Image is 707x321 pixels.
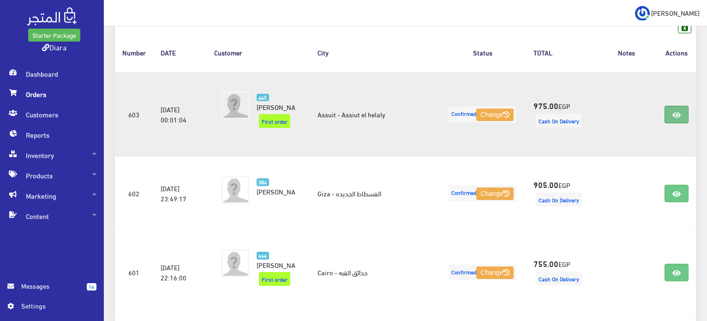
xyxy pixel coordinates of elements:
[21,301,89,311] span: Settings
[7,145,96,165] span: Inventory
[536,193,582,206] span: Cash On Delivery
[449,185,516,201] span: Confirmed
[115,157,153,230] td: 602
[533,99,558,111] strong: 975.00
[21,281,79,291] span: Messages
[28,29,80,42] a: Starter Package
[476,266,514,279] button: Change
[635,6,700,20] a: ... [PERSON_NAME]
[7,104,96,125] span: Customers
[449,265,516,281] span: Confirmed
[222,249,249,277] img: avatar.png
[7,206,96,226] span: Content
[257,94,269,102] span: 665
[153,33,207,72] th: DATE
[310,72,439,157] td: Assuit - Assiut el helaly
[257,249,295,270] a: 664 [PERSON_NAME]
[27,7,77,25] img: .
[595,33,657,72] th: Notes
[533,257,558,269] strong: 755.00
[657,33,696,72] th: Actions
[222,176,249,204] img: avatar.png
[257,91,295,112] a: 665 [PERSON_NAME]
[526,157,595,230] td: EGP
[115,230,153,315] td: 601
[533,178,558,190] strong: 905.00
[476,109,514,121] button: Change
[310,157,439,230] td: Giza - الفسطاط الجديده
[651,7,700,18] span: [PERSON_NAME]
[257,185,306,198] span: [PERSON_NAME]
[257,100,306,113] span: [PERSON_NAME]
[42,40,66,54] a: Diara
[536,272,582,285] span: Cash On Delivery
[257,176,295,196] a: 384 [PERSON_NAME]
[439,33,526,72] th: Status
[115,72,153,157] td: 603
[153,230,207,315] td: [DATE] 22:16:00
[7,125,96,145] span: Reports
[7,165,96,186] span: Products
[449,106,516,122] span: Confirmed
[257,178,269,186] span: 384
[661,258,696,293] iframe: Drift Widget Chat Controller
[536,114,582,127] span: Cash On Delivery
[153,157,207,230] td: [DATE] 23:49:17
[259,272,290,286] span: First order
[310,230,439,315] td: Cairo - حدائق القبه
[257,258,306,271] span: [PERSON_NAME]
[7,84,96,104] span: Orders
[207,33,311,72] th: Customer
[259,114,290,128] span: First order
[153,72,207,157] td: [DATE] 00:01:04
[7,281,96,301] a: 14 Messages
[257,252,269,260] span: 664
[7,301,96,315] a: Settings
[476,188,514,200] button: Change
[222,91,249,119] img: avatar.png
[526,230,595,315] td: EGP
[7,64,96,84] span: Dashboard
[526,33,595,72] th: TOTAL
[526,72,595,157] td: EGP
[7,186,96,206] span: Marketing
[87,283,96,291] span: 14
[310,33,439,72] th: City
[115,33,153,72] th: Number
[635,6,650,21] img: ...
